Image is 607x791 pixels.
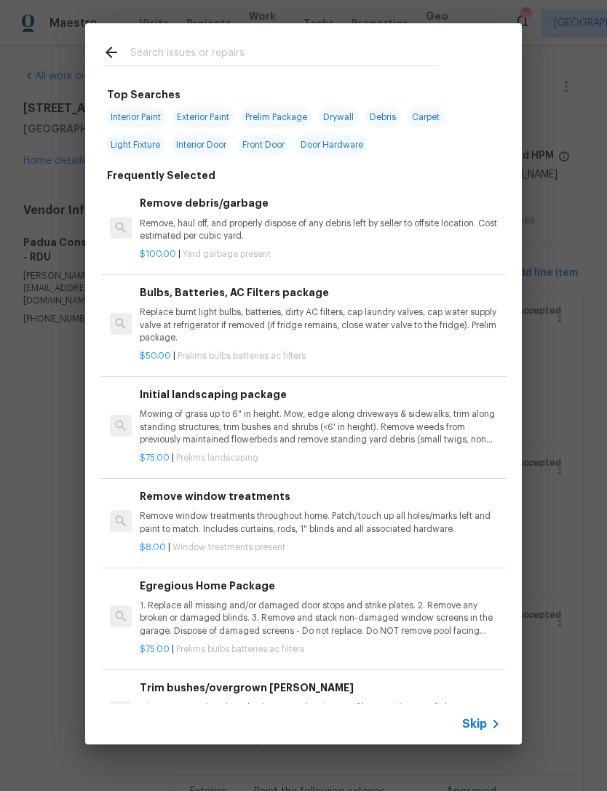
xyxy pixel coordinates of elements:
p: Replace burnt light bulbs, batteries, dirty AC filters, cap laundry valves, cap water supply valv... [140,306,501,343]
span: $75.00 [140,453,170,462]
h6: Trim bushes/overgrown [PERSON_NAME] [140,680,501,696]
h6: Initial landscaping package [140,386,501,402]
p: Remove, haul off, and properly dispose of any debris left by seller to offsite location. Cost est... [140,218,501,242]
span: $50.00 [140,351,171,360]
p: | [140,350,501,362]
p: | [140,541,501,554]
span: Front Door [238,135,289,155]
p: | [140,248,501,261]
span: $8.00 [140,543,166,552]
span: Window treatments present [172,543,285,552]
h6: Remove debris/garbage [140,195,501,211]
span: Prelim Package [241,107,312,127]
span: Yard garbage present [183,250,271,258]
p: | [140,643,501,656]
span: Debris [365,107,400,127]
h6: Remove window treatments [140,488,501,504]
span: Prelims landscaping [176,453,258,462]
span: $75.00 [140,645,170,653]
p: Remove window treatments throughout home. Patch/touch up all holes/marks left and paint to match.... [140,510,501,535]
span: Interior Door [172,135,231,155]
h6: Frequently Selected [107,167,215,183]
span: Drywall [319,107,358,127]
span: Carpet [408,107,444,127]
h6: Bulbs, Batteries, AC Filters package [140,285,501,301]
h6: Top Searches [107,87,180,103]
span: Door Hardware [296,135,368,155]
p: | [140,452,501,464]
h6: Egregious Home Package [140,578,501,594]
span: Exterior Paint [172,107,234,127]
p: 1. Replace all missing and/or damaged door stops and strike plates. 2. Remove any broken or damag... [140,600,501,637]
p: Mowing of grass up to 6" in height. Mow, edge along driveways & sidewalks, trim along standing st... [140,408,501,445]
input: Search issues or repairs [130,44,439,65]
span: Skip [462,717,487,731]
span: $100.00 [140,250,176,258]
span: Prelims bulbs batteries ac filters [176,645,304,653]
span: Prelims bulbs batteries ac filters [178,351,306,360]
span: Light Fixture [106,135,164,155]
span: Interior Paint [106,107,165,127]
p: Trim overgrown hegdes & bushes around perimeter of home giving 12" of clearance. Properly dispose... [140,701,501,726]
